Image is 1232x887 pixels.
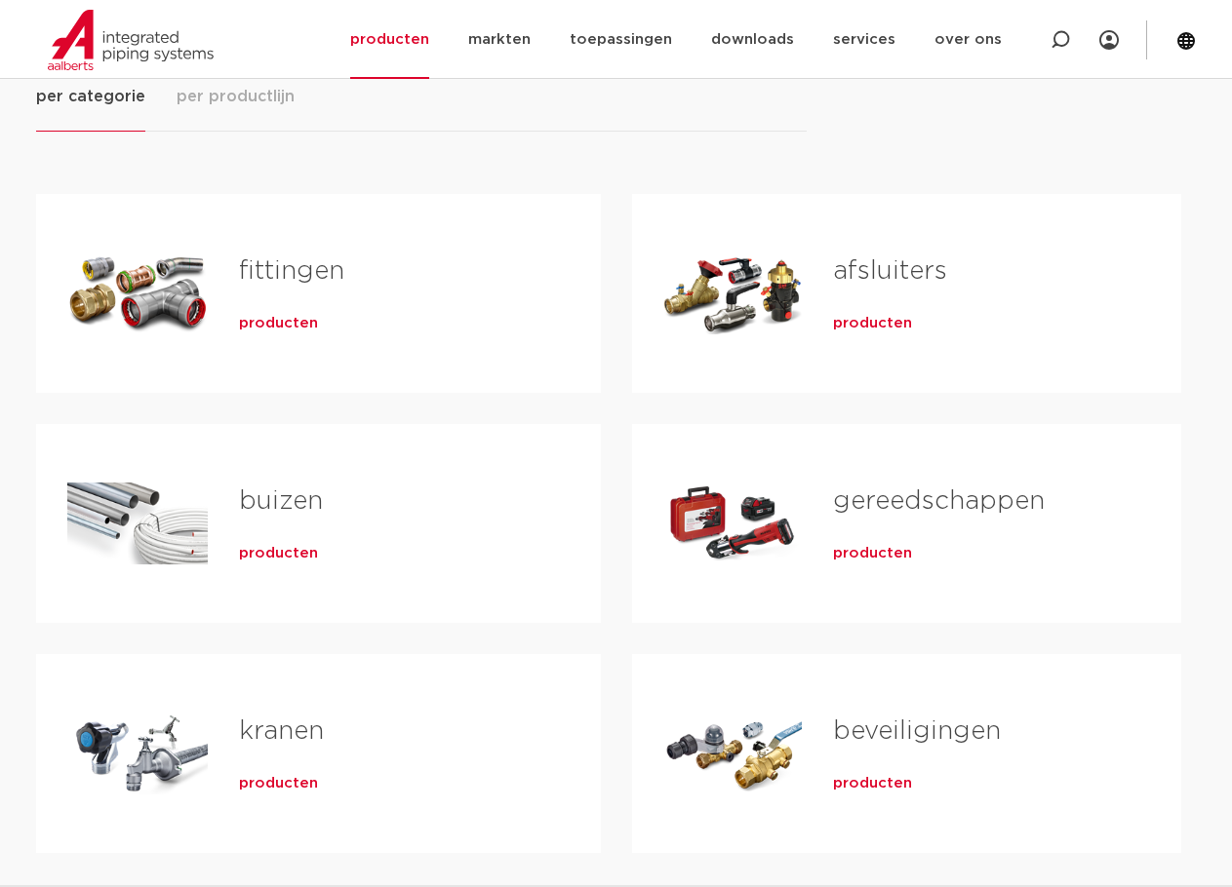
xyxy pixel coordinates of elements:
[833,314,912,333] a: producten
[833,488,1045,514] a: gereedschappen
[239,718,324,744] a: kranen
[239,258,344,284] a: fittingen
[239,488,323,514] a: buizen
[239,774,318,793] a: producten
[36,85,145,108] span: per categorie
[239,544,318,563] a: producten
[833,718,1001,744] a: beveiligingen
[239,314,318,333] a: producten
[36,84,1197,884] div: Tabs. Open items met enter of spatie, sluit af met escape en navigeer met de pijltoetsen.
[833,544,912,563] a: producten
[833,774,912,793] a: producten
[833,258,947,284] a: afsluiters
[177,85,295,108] span: per productlijn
